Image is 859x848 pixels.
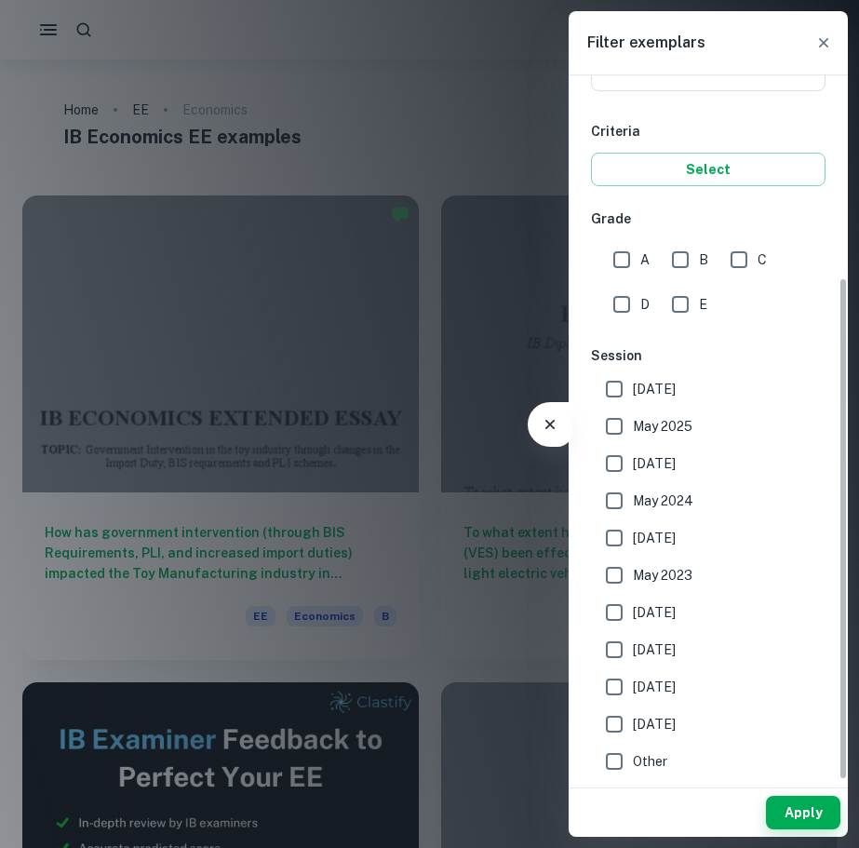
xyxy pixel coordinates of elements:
span: May 2025 [633,416,692,437]
span: E [699,294,707,315]
span: [DATE] [633,379,676,399]
span: D [640,294,650,315]
span: B [699,249,708,270]
span: [DATE] [633,453,676,474]
h6: Grade [591,209,825,229]
h6: Session [591,345,825,366]
span: May 2024 [633,491,693,511]
span: [DATE] [633,639,676,660]
span: [DATE] [633,602,676,623]
button: Select [591,153,825,186]
span: [DATE] [633,677,676,697]
span: Other [633,751,667,772]
span: [DATE] [633,528,676,548]
button: Apply [766,796,840,829]
span: C [758,249,767,270]
span: May 2023 [633,565,692,586]
span: [DATE] [633,714,676,734]
h6: Filter exemplars [587,32,705,54]
button: Filter [531,406,569,443]
h6: Criteria [591,121,825,141]
span: A [640,249,650,270]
